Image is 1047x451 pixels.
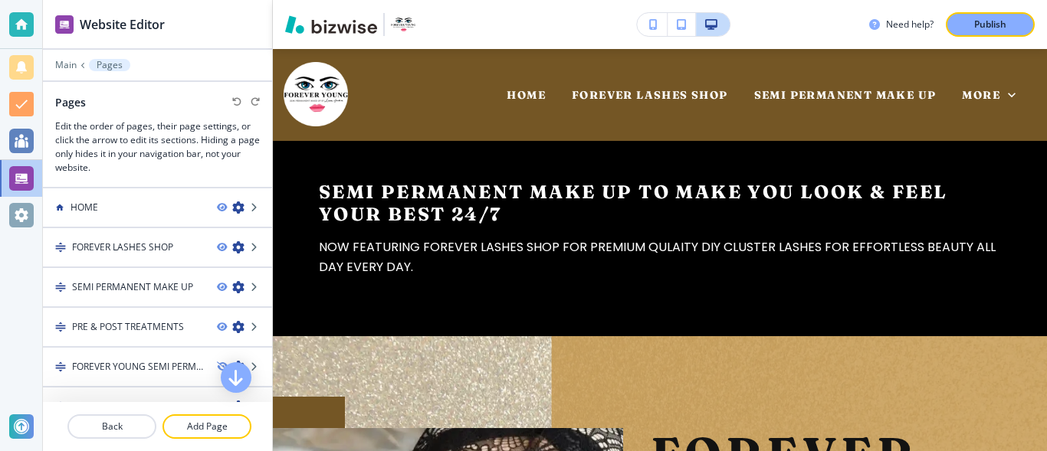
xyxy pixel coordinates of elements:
[754,88,937,102] span: SEMI PERMANENT MAKE UP
[55,282,66,292] img: Drag
[391,12,415,37] img: Your Logo
[55,361,66,372] img: Drag
[55,322,66,332] img: Drag
[55,15,74,34] img: editor icon
[962,87,1016,103] div: More
[43,228,272,268] div: DragFOREVER LASHES SHOP
[89,59,130,71] button: Pages
[572,88,728,102] span: FOREVER LASHES SHOP
[284,62,348,126] img: Forever Young
[71,201,98,214] h4: HOME
[55,60,77,70] button: Main
[80,15,165,34] h2: Website Editor
[43,348,272,387] div: DragFOREVER YOUNG SEMI PERMANENT MAKE UP 6443057
[962,88,1000,102] span: More
[946,12,1035,37] button: Publish
[55,401,66,412] img: Drag
[319,181,1001,225] p: SEMI PERMANENT MAKE UP TO MAKE YOU LOOK & FEEL YOUR BEST 24/7
[164,420,250,433] p: Add Page
[43,188,272,228] div: HOME
[285,15,377,34] img: Bizwise Logo
[55,242,66,253] img: Drag
[97,60,123,70] p: Pages
[43,387,272,427] div: DragFAQS
[72,360,205,374] h4: FOREVER YOUNG SEMI PERMANENT MAKE UP 6443057
[507,88,546,102] span: HOME
[319,237,1001,276] p: NOW FEATURING FOREVER LASHES SHOP FOR PREMIUM QULAITY DIY CLUSTER LASHES FOR EFFORTLESS BEAUTY AL...
[69,420,155,433] p: Back
[162,414,251,439] button: Add Page
[974,18,1006,31] p: Publish
[72,400,95,413] h4: FAQS
[72,280,193,294] h4: SEMI PERMANENT MAKE UP
[55,119,260,175] h3: Edit the order of pages, their page settings, or click the arrow to edit its sections. Hiding a p...
[67,414,156,439] button: Back
[43,268,272,308] div: DragSEMI PERMANENT MAKE UP
[886,18,934,31] h3: Need help?
[43,308,272,348] div: DragPRE & POST TREATMENTS
[72,240,173,254] h4: FOREVER LASHES SHOP
[72,320,184,334] h4: PRE & POST TREATMENTS
[55,94,86,110] h2: Pages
